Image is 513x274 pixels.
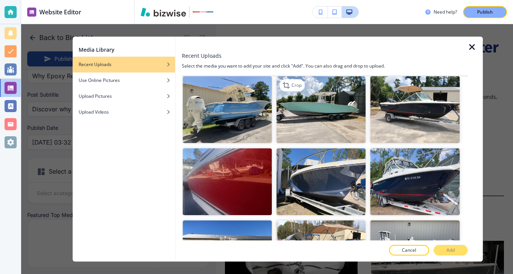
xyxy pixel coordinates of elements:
[73,72,175,88] button: Use Online Pictures
[79,46,115,54] h2: Media Library
[193,11,213,12] img: Your Logo
[73,104,175,120] button: Upload Videos
[73,88,175,104] button: Upload Pictures
[141,8,186,17] img: Bizwise Logo
[434,9,457,15] h3: Need help?
[79,61,112,68] h4: Recent Uploads
[79,109,109,115] h4: Upload Videos
[279,79,305,91] div: Crop
[463,6,507,18] button: Publish
[73,57,175,72] button: Recent Uploads
[477,9,493,15] p: Publish
[79,93,112,100] h4: Upload Pictures
[79,77,120,84] h4: Use Online Pictures
[389,245,429,256] button: Cancel
[182,52,222,60] h3: Recent Uploads
[182,63,468,69] h4: Select the media you want to add your site and click "Add". You can also drag and drop to upload.
[39,8,81,17] h2: Website Editor
[402,247,416,254] p: Cancel
[27,8,36,17] img: editor icon
[291,82,302,89] p: Crop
